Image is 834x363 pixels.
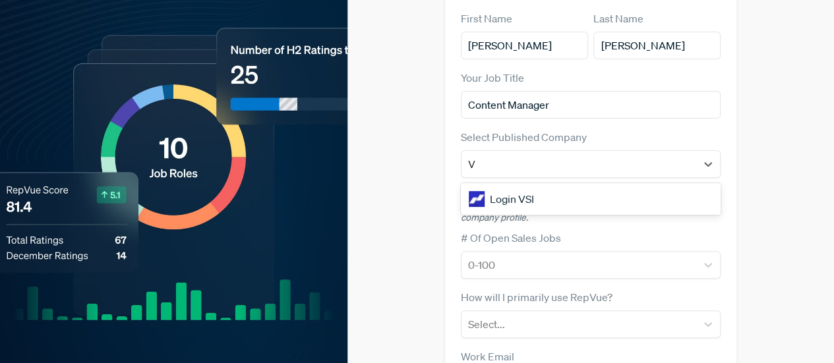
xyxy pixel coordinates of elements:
input: First Name [461,32,588,59]
label: First Name [461,11,512,26]
label: Your Job Title [461,70,524,86]
label: How will I primarily use RepVue? [461,289,612,305]
label: # Of Open Sales Jobs [461,230,561,246]
label: Select Published Company [461,129,587,145]
img: Login VSI [469,191,485,207]
label: Last Name [593,11,643,26]
div: Login VSI [461,186,721,212]
input: Title [461,91,721,119]
input: Last Name [593,32,721,59]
